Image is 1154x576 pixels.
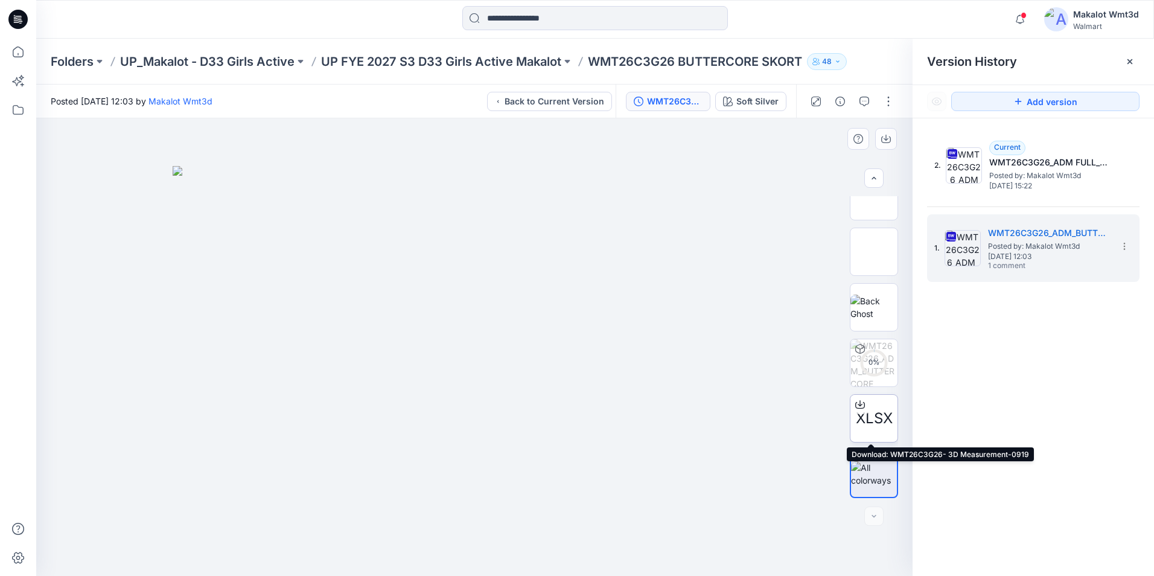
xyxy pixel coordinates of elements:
button: 48 [807,53,847,70]
a: UP_Makalot - D33 Girls Active [120,53,295,70]
span: [DATE] 15:22 [989,182,1110,190]
img: WMT26C3G26_ADM FULL_BUTTERCORE SKORT [946,147,982,184]
span: Current [994,142,1021,152]
h5: WMT26C3G26_ADM_BUTTERCORE SKORT [988,226,1109,240]
div: Walmart [1073,22,1139,31]
button: Add version [951,92,1140,111]
img: WMT26C3G26_ADM_BUTTERCORE SKORT [945,230,981,266]
button: Soft Silver [715,92,786,111]
a: Makalot Wmt3d [148,96,212,106]
p: 48 [822,55,832,68]
a: Folders [51,53,94,70]
button: Show Hidden Versions [927,92,946,111]
span: Posted by: Makalot Wmt3d [988,240,1109,252]
img: avatar [1044,7,1068,31]
p: WMT26C3G26 BUTTERCORE SKORT [588,53,802,70]
button: WMT26C3G26_ADM_BUTTERCORE SKORT [626,92,710,111]
button: Back to Current Version [487,92,612,111]
div: Makalot Wmt3d [1073,7,1139,22]
span: 1 comment [988,261,1073,271]
img: WMT26C3G26_ADM_BUTTERCORE SKORT Soft Silver [850,339,897,386]
span: XLSX [856,408,893,429]
img: All colorways [851,461,897,487]
div: Soft Silver [736,95,779,108]
span: Posted [DATE] 12:03 by [51,95,212,107]
span: 2. [934,160,941,171]
button: Details [830,92,850,111]
img: Back Ghost [850,295,897,320]
span: Version History [927,54,1017,69]
h5: WMT26C3G26_ADM FULL_BUTTERCORE SKORT [989,155,1110,170]
span: [DATE] 12:03 [988,252,1109,261]
span: Posted by: Makalot Wmt3d [989,170,1110,182]
img: eyJhbGciOiJIUzI1NiIsImtpZCI6IjAiLCJzbHQiOiJzZXMiLCJ0eXAiOiJKV1QifQ.eyJkYXRhIjp7InR5cGUiOiJzdG9yYW... [173,166,776,576]
button: Close [1125,57,1135,66]
span: 1. [934,243,940,254]
a: UP FYE 2027 S3 D33 Girls Active Makalot [321,53,561,70]
div: WMT26C3G26_ADM_BUTTERCORE SKORT [647,95,703,108]
div: 0 % [859,357,888,368]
